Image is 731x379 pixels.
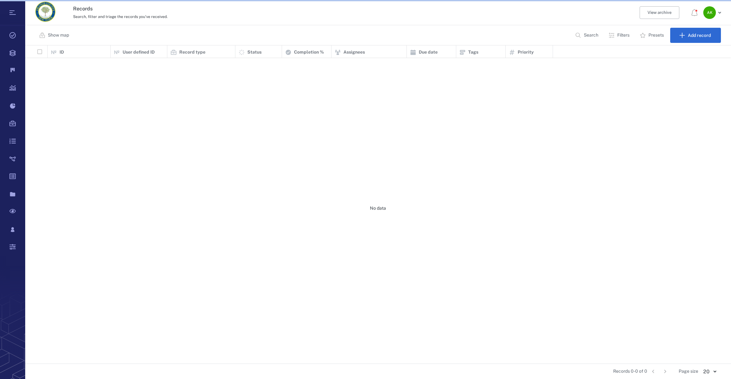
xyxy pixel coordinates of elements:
[179,49,205,55] p: Record type
[584,32,598,38] p: Search
[123,49,155,55] p: User defined ID
[60,49,64,55] p: ID
[647,366,671,376] nav: pagination navigation
[468,49,478,55] p: Tags
[703,6,716,19] div: A K
[35,28,74,43] button: Show map
[617,32,630,38] p: Filters
[648,32,664,38] p: Presets
[640,6,679,19] button: View archive
[419,49,438,55] p: Due date
[247,49,262,55] p: Status
[35,2,55,22] img: Orange County Planning Department logo
[294,49,324,55] p: Completion %
[343,49,365,55] p: Assignees
[613,368,647,375] span: Records 0-0 of 0
[48,32,69,38] p: Show map
[25,58,731,359] div: No data
[698,368,721,375] div: 20
[35,2,55,24] a: Go home
[636,28,669,43] button: Presets
[679,368,698,375] span: Page size
[518,49,534,55] p: Priority
[571,28,603,43] button: Search
[73,15,168,19] span: Search, filter and triage the records you've received.
[703,6,723,19] button: AK
[73,5,517,13] h3: Records
[605,28,635,43] button: Filters
[670,28,721,43] button: Add record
